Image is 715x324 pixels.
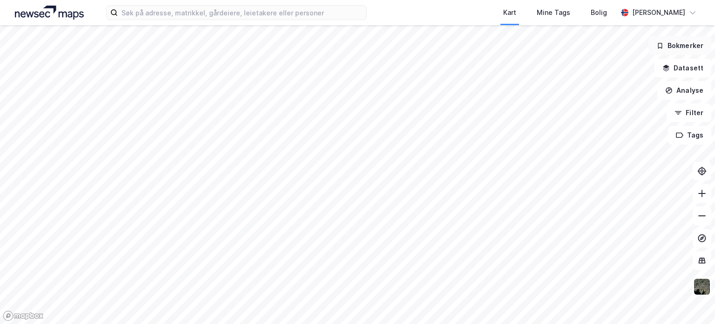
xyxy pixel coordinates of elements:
[537,7,570,18] div: Mine Tags
[503,7,516,18] div: Kart
[693,278,711,296] img: 9k=
[668,279,715,324] div: Kontrollprogram for chat
[667,103,711,122] button: Filter
[118,6,366,20] input: Søk på adresse, matrikkel, gårdeiere, leietakere eller personer
[632,7,685,18] div: [PERSON_NAME]
[657,81,711,100] button: Analyse
[15,6,84,20] img: logo.a4113a55bc3d86da70a041830d287a7e.svg
[3,310,44,321] a: Mapbox homepage
[648,36,711,55] button: Bokmerker
[668,279,715,324] iframe: Chat Widget
[591,7,607,18] div: Bolig
[654,59,711,77] button: Datasett
[668,126,711,145] button: Tags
